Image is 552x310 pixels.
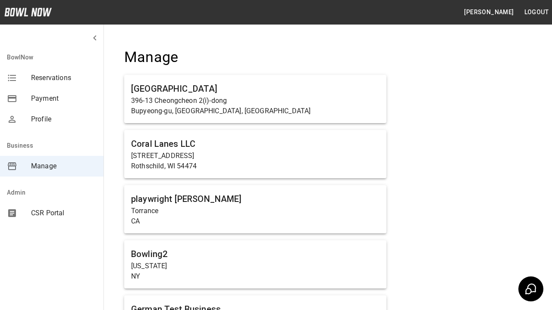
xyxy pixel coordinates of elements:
[521,4,552,20] button: Logout
[131,216,379,226] p: CA
[124,48,386,66] h4: Manage
[131,137,379,151] h6: Coral Lanes LLC
[131,261,379,271] p: [US_STATE]
[131,106,379,116] p: Bupyeong-gu, [GEOGRAPHIC_DATA], [GEOGRAPHIC_DATA]
[31,73,97,83] span: Reservations
[31,93,97,104] span: Payment
[131,151,379,161] p: [STREET_ADDRESS]
[131,247,379,261] h6: Bowling2
[131,96,379,106] p: 396-13 Cheongcheon 2(i)-dong
[131,82,379,96] h6: [GEOGRAPHIC_DATA]
[131,192,379,206] h6: playwright [PERSON_NAME]
[131,161,379,171] p: Rothschild, WI 54474
[31,114,97,124] span: Profile
[4,8,52,16] img: logo
[31,161,97,171] span: Manage
[131,206,379,216] p: Torrance
[131,271,379,282] p: NY
[31,208,97,218] span: CSR Portal
[461,4,517,20] button: [PERSON_NAME]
